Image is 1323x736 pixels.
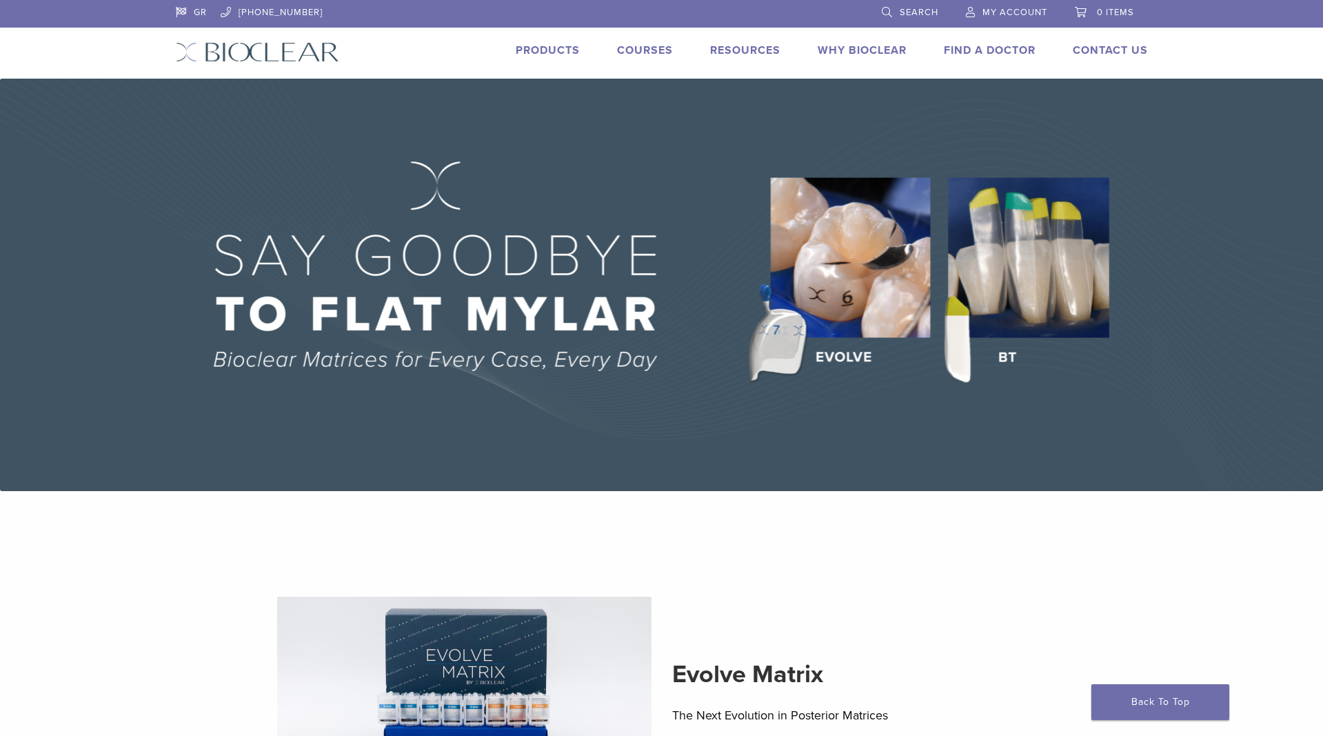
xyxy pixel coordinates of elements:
a: Resources [710,43,780,57]
span: 0 items [1097,7,1134,18]
span: Search [900,7,938,18]
a: Products [516,43,580,57]
a: Why Bioclear [818,43,907,57]
a: Find A Doctor [944,43,1036,57]
p: The Next Evolution in Posterior Matrices [672,705,1047,726]
a: Back To Top [1091,684,1229,720]
a: Contact Us [1073,43,1148,57]
img: Bioclear [176,42,339,62]
span: My Account [982,7,1047,18]
h2: Evolve Matrix [672,658,1047,691]
a: Courses [617,43,673,57]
